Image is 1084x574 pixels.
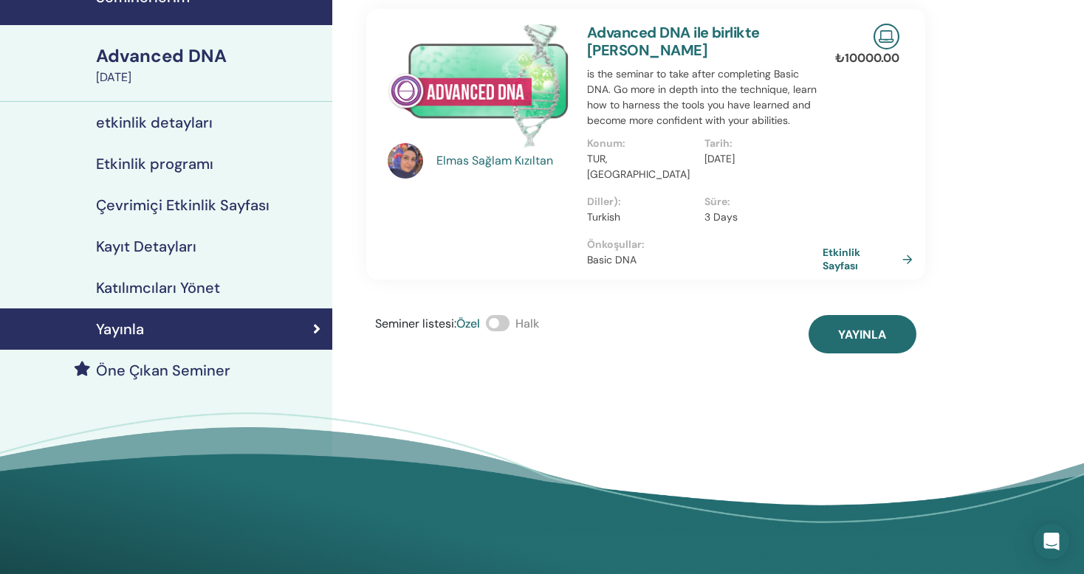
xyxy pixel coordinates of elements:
span: Halk [515,316,539,331]
h4: Katılımcıları Yönet [96,279,220,297]
p: Süre : [704,194,813,210]
h4: Yayınla [96,320,144,338]
span: Yayınla [838,327,886,342]
p: TUR, [GEOGRAPHIC_DATA] [587,151,696,182]
p: Diller) : [587,194,696,210]
p: Tarih : [704,136,813,151]
h4: Öne Çıkan Seminer [96,362,230,379]
p: Turkish [587,210,696,225]
a: Advanced DNA[DATE] [87,44,332,86]
div: [DATE] [96,69,323,86]
p: Konum : [587,136,696,151]
div: Open Intercom Messenger [1034,524,1069,559]
img: Live Online Seminar [874,24,899,49]
button: Yayınla [809,315,916,353]
img: default.jpg [388,143,423,179]
p: Basic DNA [587,252,823,268]
span: Seminer listesi : [375,316,456,331]
span: Özel [456,316,480,331]
div: Advanced DNA [96,44,323,69]
h4: Kayıt Detayları [96,238,196,255]
p: Önkoşullar : [587,237,823,252]
h4: Çevrimiçi Etkinlik Sayfası [96,196,270,214]
p: 3 Days [704,210,813,225]
a: Elmas Sağlam Kızıltan [436,152,573,170]
a: Advanced DNA ile birlikte [PERSON_NAME] [587,23,760,60]
h4: Etkinlik programı [96,155,213,173]
p: ₺ 10000.00 [835,49,899,67]
h4: etkinlik detayları [96,114,213,131]
p: [DATE] [704,151,813,167]
a: Etkinlik Sayfası [823,246,919,272]
p: is the seminar to take after completing Basic DNA. Go more in depth into the technique, learn how... [587,66,823,128]
img: Advanced DNA [388,24,569,148]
